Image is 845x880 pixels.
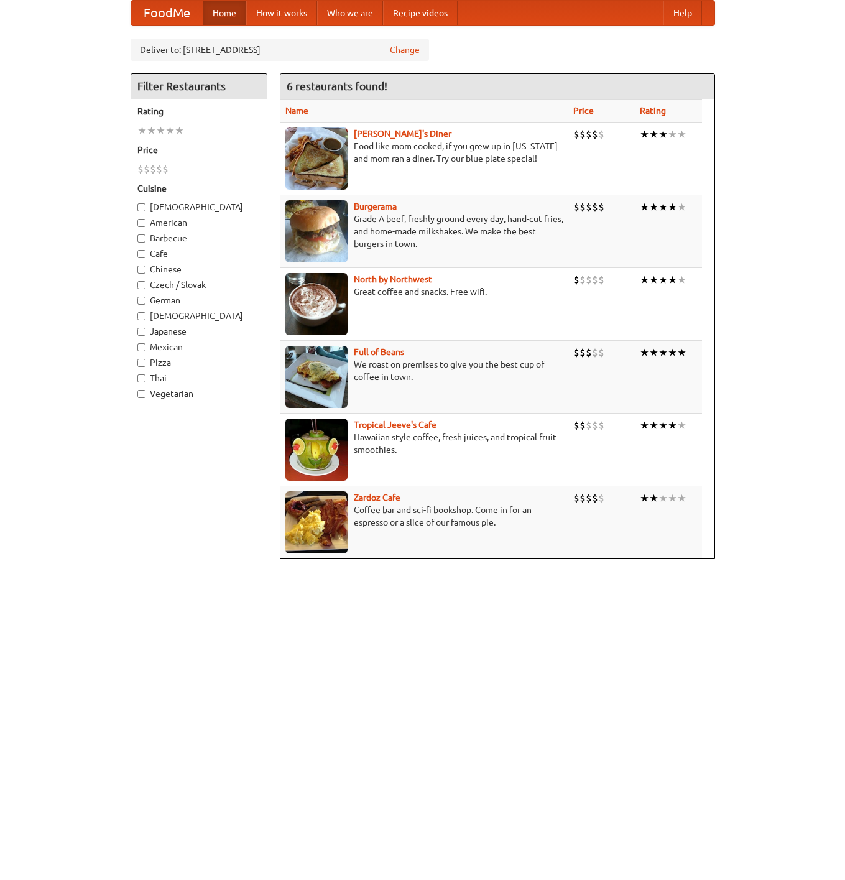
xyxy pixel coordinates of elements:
[285,213,563,250] p: Grade A beef, freshly ground every day, hand-cut fries, and home-made milkshakes. We make the bes...
[598,419,604,432] li: $
[649,127,658,141] li: ★
[137,105,261,118] h5: Rating
[137,279,261,291] label: Czech / Slovak
[677,346,686,359] li: ★
[663,1,702,25] a: Help
[592,273,598,287] li: $
[137,310,261,322] label: [DEMOGRAPHIC_DATA]
[573,419,579,432] li: $
[658,127,668,141] li: ★
[137,312,145,320] input: [DEMOGRAPHIC_DATA]
[586,491,592,505] li: $
[586,273,592,287] li: $
[573,346,579,359] li: $
[592,419,598,432] li: $
[285,419,348,481] img: jeeves.jpg
[137,219,145,227] input: American
[640,127,649,141] li: ★
[598,200,604,214] li: $
[162,162,169,176] li: $
[137,356,261,369] label: Pizza
[649,419,658,432] li: ★
[668,273,677,287] li: ★
[317,1,383,25] a: Who we are
[203,1,246,25] a: Home
[137,203,145,211] input: [DEMOGRAPHIC_DATA]
[573,106,594,116] a: Price
[592,200,598,214] li: $
[285,200,348,262] img: burgerama.jpg
[137,216,261,229] label: American
[156,124,165,137] li: ★
[137,343,145,351] input: Mexican
[137,341,261,353] label: Mexican
[285,140,563,165] p: Food like mom cooked, if you grew up in [US_STATE] and mom ran a diner. Try our blue plate special!
[287,80,387,92] ng-pluralize: 6 restaurants found!
[586,200,592,214] li: $
[677,200,686,214] li: ★
[668,346,677,359] li: ★
[677,273,686,287] li: ★
[658,491,668,505] li: ★
[677,491,686,505] li: ★
[137,232,261,244] label: Barbecue
[137,359,145,367] input: Pizza
[137,390,145,398] input: Vegetarian
[175,124,184,137] li: ★
[137,372,261,384] label: Thai
[586,419,592,432] li: $
[668,419,677,432] li: ★
[137,144,261,156] h5: Price
[285,127,348,190] img: sallys.jpg
[579,419,586,432] li: $
[586,127,592,141] li: $
[573,127,579,141] li: $
[285,358,563,383] p: We roast on premises to give you the best cup of coffee in town.
[598,346,604,359] li: $
[668,127,677,141] li: ★
[285,106,308,116] a: Name
[573,491,579,505] li: $
[147,124,156,137] li: ★
[354,129,451,139] a: [PERSON_NAME]'s Diner
[677,127,686,141] li: ★
[598,127,604,141] li: $
[640,200,649,214] li: ★
[137,263,261,276] label: Chinese
[579,200,586,214] li: $
[586,346,592,359] li: $
[668,491,677,505] li: ★
[649,491,658,505] li: ★
[649,273,658,287] li: ★
[579,127,586,141] li: $
[285,504,563,529] p: Coffee bar and sci-fi bookshop. Come in for an espresso or a slice of our famous pie.
[640,419,649,432] li: ★
[137,328,145,336] input: Japanese
[285,346,348,408] img: beans.jpg
[285,285,563,298] p: Great coffee and snacks. Free wifi.
[579,346,586,359] li: $
[668,200,677,214] li: ★
[354,347,404,357] a: Full of Beans
[137,374,145,382] input: Thai
[390,44,420,56] a: Change
[592,346,598,359] li: $
[131,1,203,25] a: FoodMe
[354,493,400,503] a: Zardoz Cafe
[285,491,348,553] img: zardoz.jpg
[354,274,432,284] b: North by Northwest
[354,420,436,430] a: Tropical Jeeve's Cafe
[649,200,658,214] li: ★
[144,162,150,176] li: $
[640,491,649,505] li: ★
[658,346,668,359] li: ★
[579,273,586,287] li: $
[137,266,145,274] input: Chinese
[137,234,145,243] input: Barbecue
[156,162,162,176] li: $
[640,106,666,116] a: Rating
